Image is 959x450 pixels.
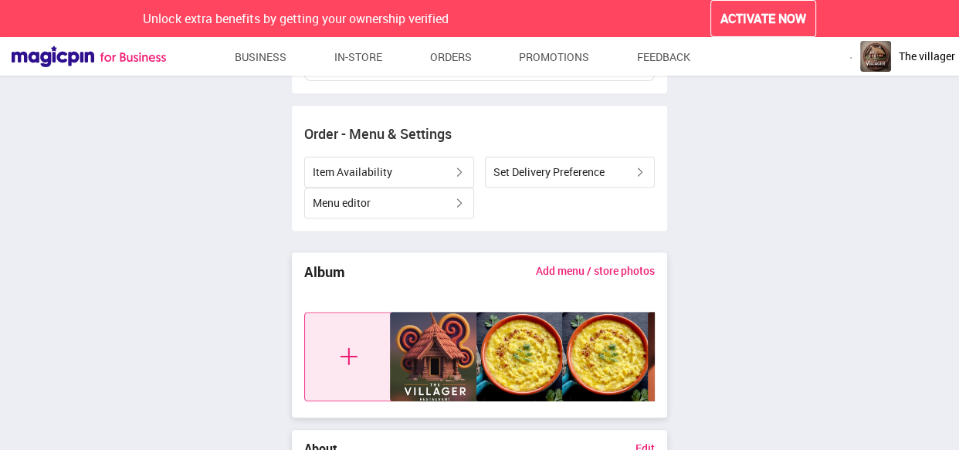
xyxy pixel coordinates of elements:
[334,43,382,71] a: In-store
[637,43,690,71] a: Feedback
[235,43,286,71] a: Business
[313,164,392,180] span: Item Availability
[536,265,655,276] a: Add menu / store photos
[304,124,655,144] div: Order - Menu & Settings
[313,195,371,211] span: Menu editor
[453,197,466,209] img: brown-left-arrow.fb4dc0c6.svg
[12,46,166,67] img: Magicpin
[304,312,394,401] img: defaultImage.61ee8072.svg
[304,265,655,280] h3: Album
[493,164,605,180] span: Set Delivery Preference
[648,312,737,401] img: wo31cUgceuBmyeH1FHlyPPnlcHSE7f1CAIZ0476CPsNLGope48YpebPrUh96jscodOJgEgpZfEVWYwaRq1POdKaMnAVk09e0w...
[143,10,449,27] span: Unlock extra benefits by getting your ownership verified
[720,10,806,28] span: ACTIVATE NOW
[562,312,652,401] img: 9-k_DpaBRUO07LYLI7ylUmvWk0E17GVmjVblDgYeNt4motB9wftV4Yemoui1sGytaS6pM_Su0xV4Si_gjrmTXyMKmIwE56CxJ...
[860,41,891,72] img: logo
[519,43,589,71] a: Promotions
[899,49,955,64] span: The villager
[429,43,471,71] a: Orders
[476,312,566,401] img: L7OFVPxsxaWVrzmexX53SqD74m22mUrbireQlVJ_L3lE0dUfSlbhxDl3HPaXbluG2yt5YiNDReKYgJ3ptfdiAy1jVATz28DvL...
[634,166,646,178] img: brown-left-arrow.fb4dc0c6.svg
[390,312,479,401] img: JQfOehALE203jNV0BkhDkOdmbrkx_PXURrhzqkIaT4QVr-9bjvdhcD5jNxe_o92TX1NrRaK8yaymymr70wky3pNjTBUUYXbEv...
[453,166,466,178] img: brown-left-arrow.fb4dc0c6.svg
